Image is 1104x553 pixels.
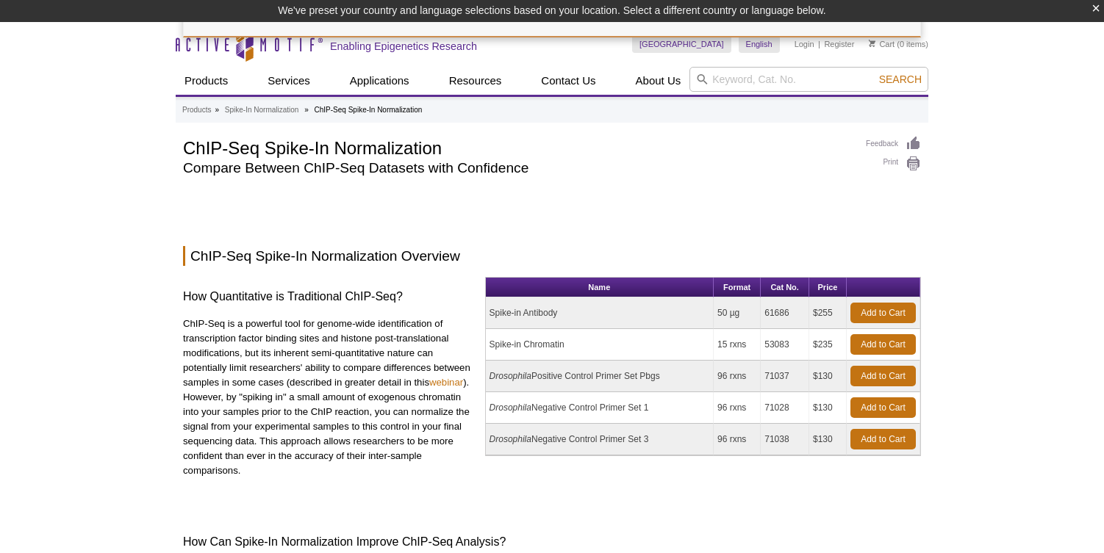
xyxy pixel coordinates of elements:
td: Spike-in Antibody [486,297,714,329]
a: Add to Cart [850,397,916,418]
i: Drosophila [490,434,531,444]
h1: ChIP-Seq Spike-In Normalization [183,136,851,158]
p: ChIP-Seq is a powerful tool for genome-wide identification of transcription factor binding sites ... [183,317,474,478]
a: [GEOGRAPHIC_DATA] [632,35,731,53]
td: Spike-in Chromatin [486,329,714,361]
a: Add to Cart [850,366,916,386]
td: $255 [809,297,847,329]
td: 96 rxns [714,392,761,424]
td: 96 rxns [714,361,761,392]
td: 53083 [761,329,809,361]
h2: Enabling Epigenetics Research [330,40,477,53]
a: Contact Us [532,67,604,95]
h3: How Can Spike-In Normalization Improve ChIP-Seq Analysis? [183,533,921,551]
i: Drosophila [490,371,531,381]
li: (0 items) [869,35,928,53]
a: About Us [627,67,690,95]
th: Name [486,278,714,297]
td: $235 [809,329,847,361]
input: Keyword, Cat. No. [689,67,928,92]
a: Login [795,39,814,49]
td: 71037 [761,361,809,392]
a: Register [824,39,854,49]
a: Resources [440,67,511,95]
td: $130 [809,424,847,455]
li: | [818,35,820,53]
th: Format [714,278,761,297]
td: $130 [809,392,847,424]
a: Spike-In Normalization [225,104,299,117]
td: 50 µg [714,297,761,329]
a: Services [259,67,319,95]
a: English [739,35,780,53]
li: » [215,106,219,114]
th: Cat No. [761,278,809,297]
a: Add to Cart [850,334,916,355]
li: » [304,106,309,114]
a: Applications [341,67,418,95]
a: Print [866,156,921,172]
h3: How Quantitative is Traditional ChIP-Seq? [183,288,474,306]
a: webinar [429,377,463,388]
img: Your Cart [869,40,875,47]
i: Drosophila [490,402,531,413]
span: Search [879,73,922,85]
a: Add to Cart [850,429,916,449]
a: Products [176,67,237,95]
td: Positive Control Primer Set Pbgs [486,361,714,392]
td: 71028 [761,392,809,424]
td: Negative Control Primer Set 1 [486,392,714,424]
a: Products [182,104,211,117]
td: 71038 [761,424,809,455]
td: $130 [809,361,847,392]
h2: Compare Between ChIP-Seq Datasets with Confidence [183,162,851,175]
td: 15 rxns [714,329,761,361]
td: Negative Control Primer Set 3 [486,424,714,455]
a: Add to Cart [850,303,916,323]
td: 61686 [761,297,809,329]
li: ChIP-Seq Spike-In Normalization [315,106,423,114]
a: Feedback [866,136,921,152]
td: 96 rxns [714,424,761,455]
a: Cart [869,39,895,49]
button: Search [875,73,926,86]
th: Price [809,278,847,297]
h2: ChIP-Seq Spike-In Normalization Overview [183,246,921,266]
